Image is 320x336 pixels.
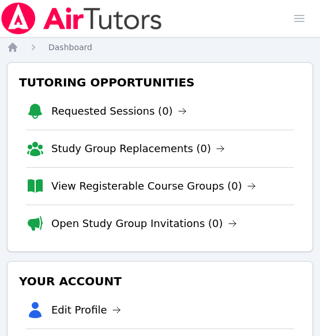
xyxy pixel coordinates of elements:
[17,72,303,93] h3: Tutoring Opportunities
[51,103,187,119] a: Requested Sessions (0)
[48,41,92,53] a: Dashboard
[51,178,256,194] a: View Registerable Course Groups (0)
[51,216,237,232] a: Open Study Group Invitations (0)
[51,302,121,318] a: Edit Profile
[7,41,313,53] nav: Breadcrumb
[48,43,92,52] span: Dashboard
[17,271,303,292] h3: Your Account
[51,141,225,157] a: Study Group Replacements (0)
